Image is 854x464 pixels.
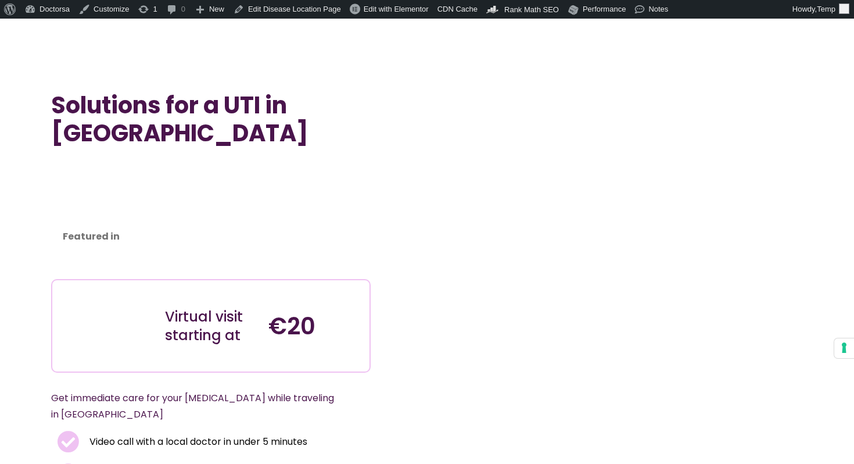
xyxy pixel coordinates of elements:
img: Illustration depicting a young woman in a casual outfit, engaged with her smartphone. She has a p... [70,289,144,363]
span: Edit with Elementor [364,5,429,13]
span: Temp [817,5,835,13]
p: Get immediate care for your [MEDICAL_DATA] while traveling in [GEOGRAPHIC_DATA] [51,390,343,423]
h1: Solutions for a UTI in [GEOGRAPHIC_DATA] [51,91,371,147]
button: Your consent preferences for tracking technologies [834,338,854,358]
iframe: Customer reviews powered by Trustpilot [57,165,162,252]
span: Rank Math SEO [504,5,559,14]
h4: €20 [268,312,361,340]
strong: Featured in [63,230,120,243]
div: Virtual visit starting at [165,308,257,345]
span: Video call with a local doctor in under 5 minutes [87,434,307,450]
